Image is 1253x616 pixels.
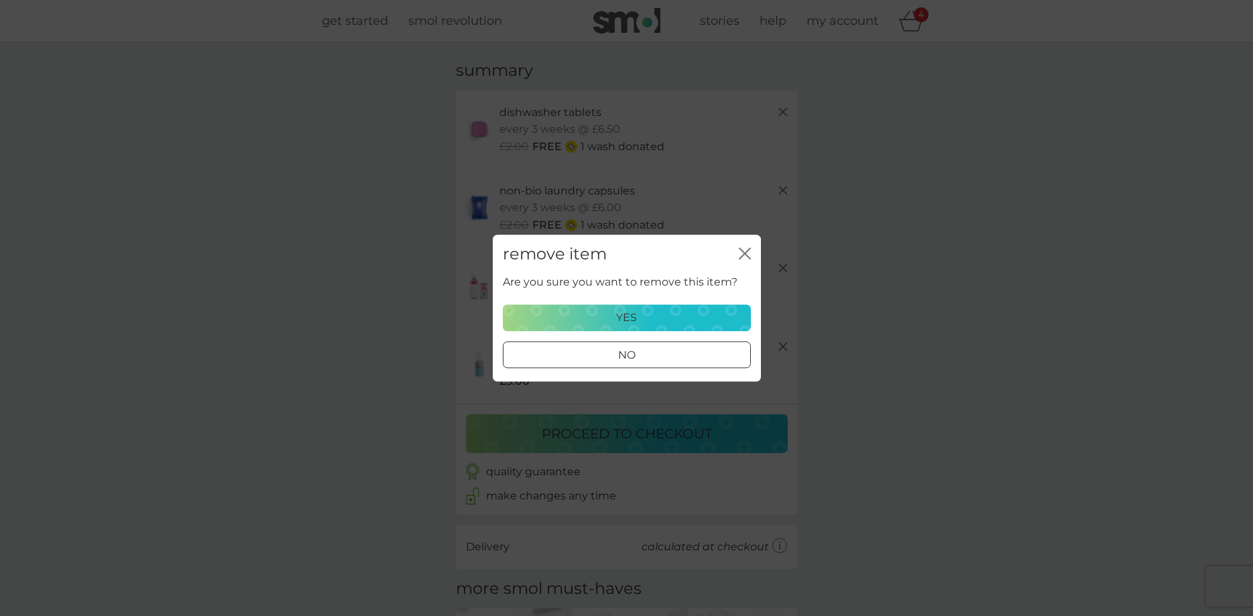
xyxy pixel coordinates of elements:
[503,245,607,264] h2: remove item
[503,341,751,368] button: no
[503,304,751,331] button: yes
[618,347,636,364] p: no
[616,309,637,326] p: yes
[739,247,751,261] button: close
[503,274,737,292] p: Are you sure you want to remove this item?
